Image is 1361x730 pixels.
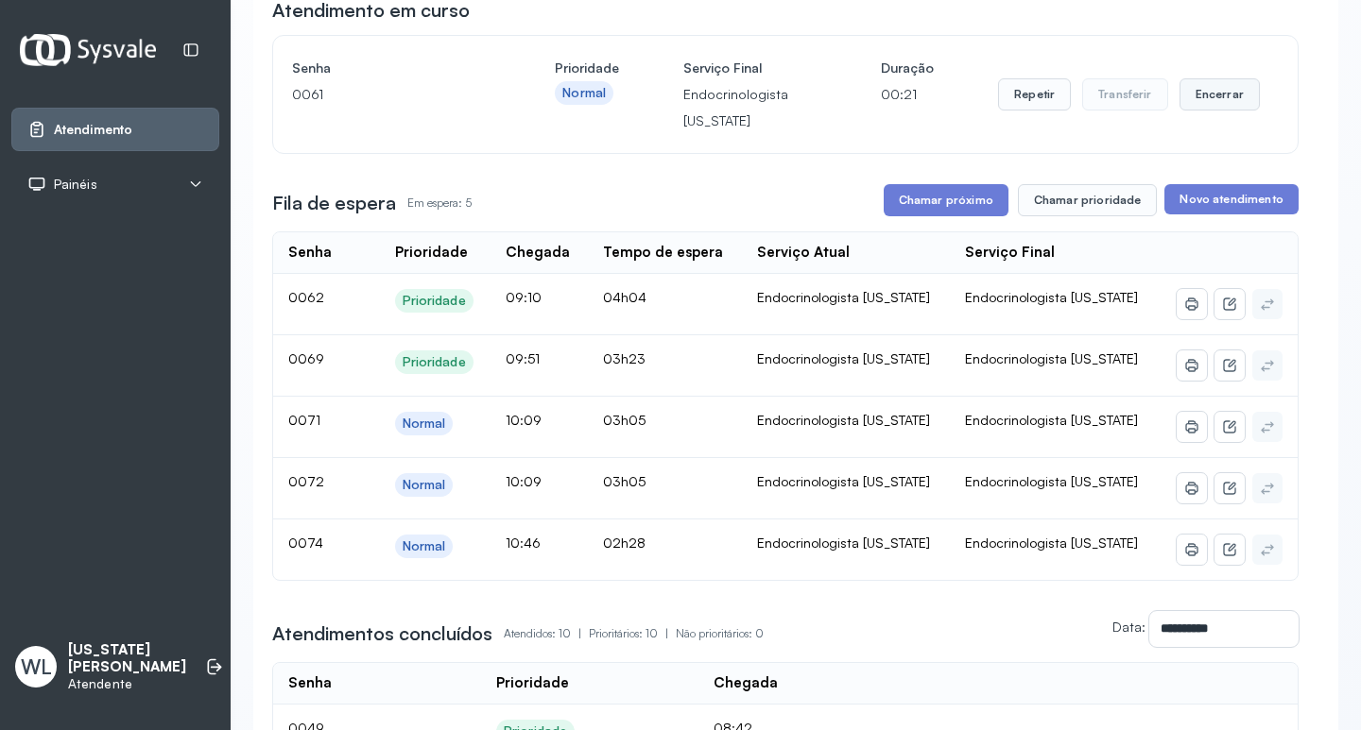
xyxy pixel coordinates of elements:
[20,34,156,65] img: Logotipo do estabelecimento
[884,184,1008,216] button: Chamar próximo
[562,85,606,101] div: Normal
[683,81,817,134] p: Endocrinologista [US_STATE]
[757,244,850,262] div: Serviço Atual
[965,535,1138,551] span: Endocrinologista [US_STATE]
[292,81,491,108] p: 0061
[288,350,324,366] span: 0069
[965,350,1138,366] span: Endocrinologista [US_STATE]
[589,620,676,647] p: Prioritários: 10
[1180,78,1260,110] button: Encerrar
[965,473,1138,489] span: Endocrinologista [US_STATE]
[1112,619,1146,635] label: Data:
[403,293,466,309] div: Prioridade
[683,55,817,81] h4: Serviço Final
[292,55,491,81] h4: Senha
[54,177,97,193] span: Painéis
[757,473,935,490] div: Endocrinologista [US_STATE]
[288,473,324,489] span: 0072
[965,289,1138,305] span: Endocrinologista [US_STATE]
[403,538,446,554] div: Normal
[506,535,541,551] span: 10:46
[395,244,468,262] div: Prioridade
[288,244,332,262] div: Senha
[757,350,935,367] div: Endocrinologista [US_STATE]
[272,190,396,216] h3: Fila de espera
[403,354,466,370] div: Prioridade
[603,289,646,305] span: 04h04
[1082,78,1168,110] button: Transferir
[665,626,668,640] span: |
[714,674,778,692] div: Chegada
[757,412,935,429] div: Endocrinologista [US_STATE]
[403,416,446,432] div: Normal
[603,535,646,551] span: 02h28
[555,55,619,81] h4: Prioridade
[965,244,1055,262] div: Serviço Final
[504,620,589,647] p: Atendidos: 10
[603,412,646,428] span: 03h05
[998,78,1071,110] button: Repetir
[757,535,935,552] div: Endocrinologista [US_STATE]
[407,190,472,216] p: Em espera: 5
[288,674,332,692] div: Senha
[506,350,540,366] span: 09:51
[965,412,1138,428] span: Endocrinologista [US_STATE]
[506,473,542,489] span: 10:09
[603,350,646,366] span: 03h23
[54,122,132,138] span: Atendimento
[757,289,935,306] div: Endocrinologista [US_STATE]
[27,120,203,139] a: Atendimento
[506,412,542,428] span: 10:09
[403,477,446,493] div: Normal
[1164,184,1298,214] button: Novo atendimento
[506,289,542,305] span: 09:10
[288,289,324,305] span: 0062
[881,55,934,81] h4: Duração
[506,244,570,262] div: Chegada
[881,81,934,108] p: 00:21
[496,674,569,692] div: Prioridade
[676,620,764,647] p: Não prioritários: 0
[288,535,323,551] span: 0074
[68,676,186,692] p: Atendente
[272,620,492,647] h3: Atendimentos concluídos
[288,412,320,428] span: 0071
[68,641,186,677] p: [US_STATE] [PERSON_NAME]
[603,244,723,262] div: Tempo de espera
[603,473,646,489] span: 03h05
[578,626,581,640] span: |
[1018,184,1158,216] button: Chamar prioridade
